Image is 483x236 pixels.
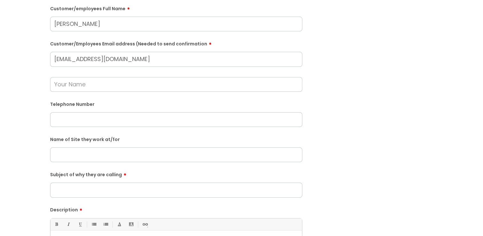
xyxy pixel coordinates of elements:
label: Customer/employees Full Name [50,4,302,12]
label: Name of Site they work at/for [50,136,302,142]
input: Email [50,52,302,67]
a: Link [141,220,149,228]
label: Subject of why they are calling [50,170,302,177]
input: Your Name [50,77,302,92]
label: Description [50,205,302,213]
a: 1. Ordered List (Ctrl-Shift-8) [102,220,109,228]
a: • Unordered List (Ctrl-Shift-7) [90,220,98,228]
a: Bold (Ctrl-B) [52,220,60,228]
a: Font Color [115,220,123,228]
label: Customer/Employees Email address (Needed to send confirmation [50,39,302,47]
a: Back Color [127,220,135,228]
label: Telephone Number [50,100,302,107]
a: Italic (Ctrl-I) [64,220,72,228]
a: Underline(Ctrl-U) [76,220,84,228]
